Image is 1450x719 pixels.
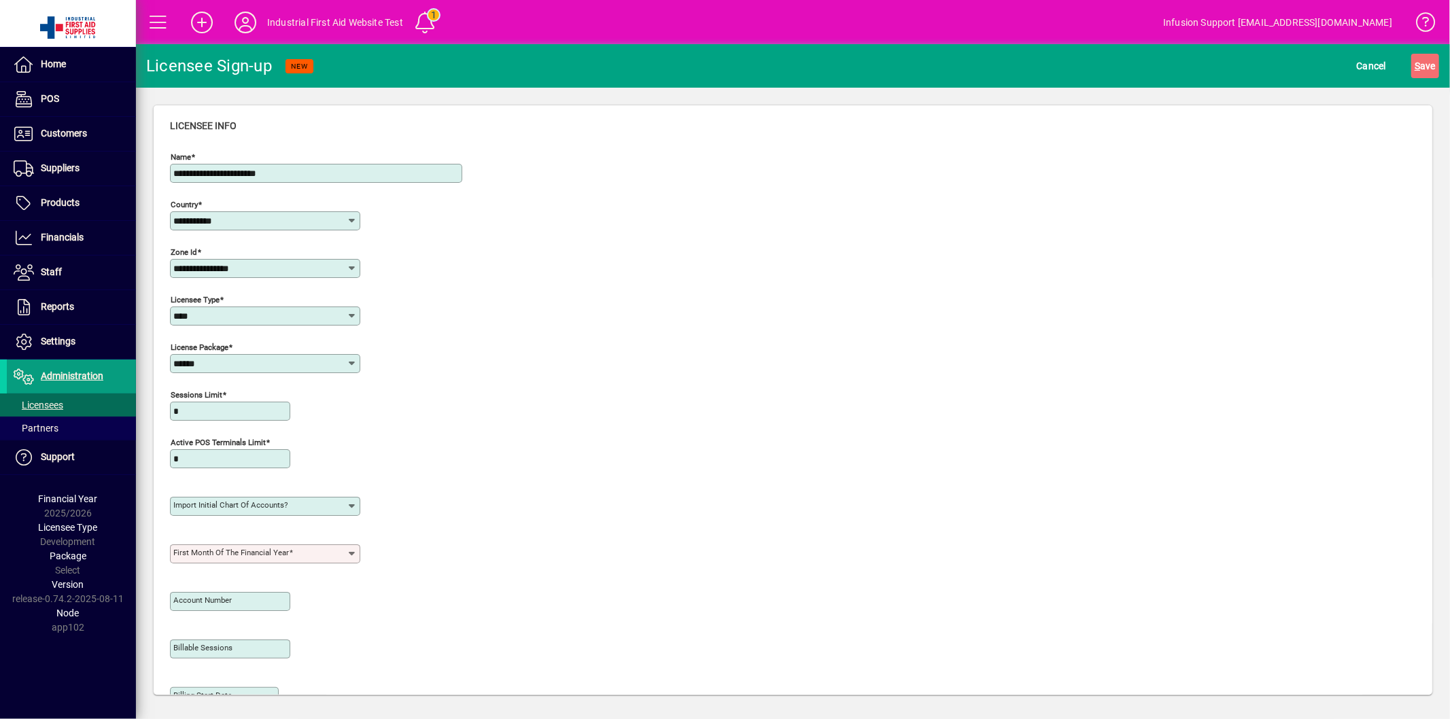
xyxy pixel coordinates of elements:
mat-label: Account number [173,595,232,605]
a: Partners [7,417,136,440]
mat-label: Zone Id [171,247,197,257]
mat-label: Billable sessions [173,643,232,652]
mat-label: Country [171,200,198,209]
span: Package [50,550,86,561]
mat-label: Billing start date [173,690,232,700]
a: Licensees [7,393,136,417]
span: POS [41,93,59,104]
span: Home [41,58,66,69]
button: Save [1411,54,1439,78]
span: Licensee Type [39,522,98,533]
a: Customers [7,117,136,151]
mat-label: Sessions Limit [171,390,222,400]
a: Products [7,186,136,220]
span: Financials [41,232,84,243]
a: Support [7,440,136,474]
a: Financials [7,221,136,255]
span: Reports [41,301,74,312]
a: Settings [7,325,136,359]
mat-label: Active POS Terminals Limit [171,438,266,447]
mat-label: Licensee Type [171,295,220,304]
span: Version [52,579,84,590]
a: Home [7,48,136,82]
button: Profile [224,10,267,35]
span: ave [1415,55,1436,77]
span: S [1415,60,1420,71]
a: POS [7,82,136,116]
span: Partners [14,423,58,434]
mat-label: First month of the financial year [173,548,289,557]
span: Administration [41,370,103,381]
a: Reports [7,290,136,324]
a: Knowledge Base [1406,3,1433,47]
span: Products [41,197,80,208]
a: Suppliers [7,152,136,186]
mat-label: Name [171,152,191,162]
div: Licensee Sign-up [146,55,272,77]
span: Staff [41,266,62,277]
span: Customers [41,128,87,139]
span: Suppliers [41,162,80,173]
mat-label: License Package [171,343,228,352]
mat-label: Import initial Chart of Accounts? [173,500,288,510]
button: Cancel [1353,54,1390,78]
span: Licensee Info [170,120,237,131]
span: Licensees [14,400,63,410]
div: Industrial First Aid Website Test [267,12,403,33]
span: NEW [291,62,308,71]
div: Infusion Support [EMAIL_ADDRESS][DOMAIN_NAME] [1163,12,1392,33]
a: Staff [7,256,136,290]
span: Financial Year [39,493,98,504]
span: Settings [41,336,75,347]
span: Node [57,608,80,618]
button: Add [180,10,224,35]
span: Cancel [1357,55,1387,77]
span: Support [41,451,75,462]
